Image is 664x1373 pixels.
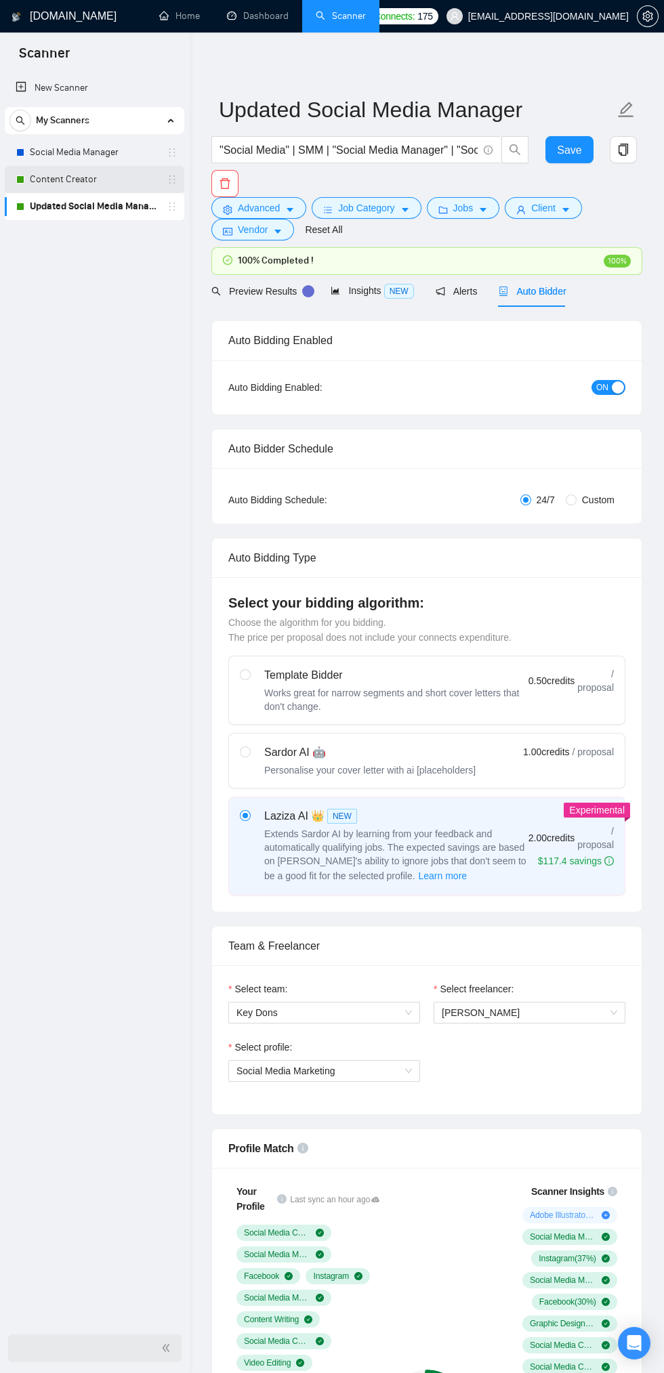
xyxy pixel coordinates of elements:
span: check-circle [602,1276,610,1284]
span: Scanner Insights [531,1187,604,1196]
span: NEW [384,284,414,299]
a: Content Creator [30,166,159,193]
span: / proposal [573,745,614,759]
span: check-circle [316,1250,324,1259]
span: 24/7 [531,492,560,507]
span: Auto Bidder [499,286,566,297]
div: Tooltip anchor [302,285,314,297]
span: Instagram [313,1271,349,1282]
span: check-circle [602,1298,610,1306]
button: idcardVendorcaret-down [211,219,294,240]
span: Advanced [238,200,280,215]
span: Social Media Marketing [236,1065,335,1076]
span: caret-down [561,205,570,215]
span: Preview Results [211,286,309,297]
span: / proposal [577,824,614,851]
span: Client [531,200,556,215]
span: Social Media Content Creation [244,1227,310,1238]
span: info-circle [484,146,493,154]
span: Content Writing [244,1314,299,1325]
span: [PERSON_NAME] [442,1007,520,1018]
span: Facebook [244,1271,279,1282]
input: Search Freelance Jobs... [220,142,478,159]
a: Updated Social Media Manager [30,193,159,220]
div: Open Intercom Messenger [618,1327,650,1359]
a: Social Media Manager [30,139,159,166]
span: 100% Completed ! [238,253,314,268]
span: Select profile: [234,1040,292,1055]
span: info-circle [277,1194,287,1204]
span: Adobe Illustrator ( 9 %) [530,1210,596,1221]
label: Select freelancer: [434,981,514,996]
div: Personalise your cover letter with ai [placeholders] [264,763,476,777]
span: user [450,12,459,21]
span: check-circle [602,1254,610,1263]
span: plus-circle [602,1211,610,1219]
span: holder [167,147,178,158]
span: check-circle [316,1229,324,1237]
span: check-circle [602,1363,610,1371]
div: Laziza AI [264,808,528,824]
div: Auto Bidder Schedule [228,429,625,468]
button: setting [637,5,659,27]
a: searchScanner [316,10,366,22]
span: Choose the algorithm for you bidding. The price per proposal does not include your connects expen... [228,617,512,643]
span: 1.00 credits [523,744,569,759]
span: check-circle [304,1315,312,1324]
span: Alerts [436,286,478,297]
span: caret-down [273,226,283,236]
div: Sardor AI 🤖 [264,744,476,761]
span: 2.00 credits [528,830,575,845]
span: 100% [604,255,631,268]
span: Instagram ( 37 %) [539,1253,596,1264]
a: homeHome [159,10,200,22]
span: setting [638,11,658,22]
span: info-circle [604,856,614,866]
span: Video Editing [244,1357,291,1368]
span: Social Media Marketing [244,1292,310,1303]
span: holder [167,201,178,212]
span: Scanner [8,43,81,72]
label: Select team: [228,981,287,996]
span: Last sync an hour ago [290,1194,379,1206]
span: Social Media Content ( 17 %) [530,1361,596,1372]
button: delete [211,170,238,197]
div: Team & Freelancer [228,927,625,965]
li: New Scanner [5,75,184,102]
button: folderJobscaret-down [427,197,500,219]
span: 0.50 credits [528,673,575,688]
button: Laziza AI NEWExtends Sardor AI by learning from your feedback and automatically qualifying jobs. ... [417,868,468,884]
div: Template Bidder [264,667,528,683]
span: Profile Match [228,1143,294,1154]
span: caret-down [478,205,488,215]
span: Social Media Content [244,1336,310,1347]
span: folder [438,205,448,215]
span: search [10,116,30,125]
span: Social Media Content Creation ( 21 %) [530,1340,596,1351]
span: search [502,144,528,156]
span: holder [167,174,178,185]
span: Social Media Management [244,1249,310,1260]
span: Job Category [338,200,394,215]
span: Save [557,142,581,159]
span: NEW [327,809,357,824]
div: $117.4 savings [538,854,614,868]
span: Vendor [238,222,268,237]
span: Key Dons [236,1002,412,1023]
span: setting [223,205,232,215]
span: notification [436,287,445,296]
button: barsJob Categorycaret-down [312,197,421,219]
span: Facebook ( 30 %) [539,1296,596,1307]
button: search [501,136,528,163]
span: edit [617,101,635,119]
button: userClientcaret-down [505,197,582,219]
span: bars [323,205,333,215]
div: Works great for narrow segments and short cover letters that don't change. [264,686,528,713]
span: check-circle [316,1294,324,1302]
span: Insights [331,285,413,296]
span: idcard [223,226,232,236]
button: copy [610,136,637,163]
a: dashboardDashboard [227,10,289,22]
span: search [211,287,221,296]
span: robot [499,287,508,296]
